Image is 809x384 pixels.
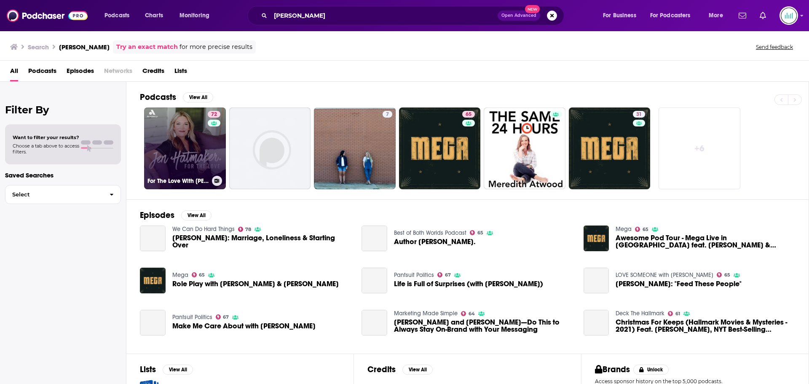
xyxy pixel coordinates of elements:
button: Select [5,185,121,204]
a: Christmas For Keeps (Hallmark Movies & Mysteries - 2021) Feat. Jen Hatmaker, NYT Best-Selling Aut... [616,319,795,333]
button: Unlock [633,365,669,375]
a: Awesome Pod Tour - Mega Live in Austin feat. Jen Hatmaker & Duncan Trussell [616,234,795,249]
a: 31 [633,111,645,118]
span: 7 [386,110,389,119]
a: Make Me Care About with Jen Hatmaker [140,310,166,336]
a: 78 [238,227,252,232]
a: 7 [314,107,396,189]
span: 65 [477,231,483,235]
h2: Lists [140,364,156,375]
a: 67 [437,272,451,277]
a: Role Play with Jen Hatmaker & Tyler Merritt [172,280,339,287]
span: [PERSON_NAME] and [PERSON_NAME]—Do This to Always Stay On-Brand with Your Messaging [394,319,573,333]
a: 65 [470,230,483,235]
span: Podcasts [104,10,129,21]
h3: [PERSON_NAME] [59,43,110,51]
h3: Search [28,43,49,51]
span: Author [PERSON_NAME]. [394,238,476,245]
a: PodcastsView All [140,92,213,102]
a: 72 [208,111,220,118]
a: Jen Hatmaker and Heather Adams—Do This to Always Stay On-Brand with Your Messaging [362,310,387,336]
span: Life is Full of Surprises (with [PERSON_NAME]) [394,280,543,287]
a: 65 [462,111,475,118]
a: 65 [399,107,481,189]
button: open menu [645,9,703,22]
span: Make Me Care About with [PERSON_NAME] [172,322,316,330]
span: 65 [199,273,205,277]
button: View All [183,92,213,102]
a: JEN HATMAKER: "Feed These People" [584,268,609,293]
a: Mega [172,271,188,279]
a: 67 [216,314,229,320]
span: 61 [675,312,680,316]
span: For Podcasters [650,10,691,21]
a: Deck The Hallmark [616,310,664,317]
a: EpisodesView All [140,210,212,220]
button: open menu [703,9,734,22]
p: Saved Searches [5,171,121,179]
a: All [10,64,18,81]
h2: Episodes [140,210,174,220]
a: 64 [461,311,475,316]
img: Podchaser - Follow, Share and Rate Podcasts [7,8,88,24]
span: for more precise results [179,42,252,52]
button: View All [181,210,212,220]
a: Life is Full of Surprises (with Jen Hatmaker) [362,268,387,293]
span: Charts [145,10,163,21]
div: Search podcasts, credits, & more... [255,6,572,25]
button: View All [402,365,433,375]
a: Show notifications dropdown [756,8,769,23]
button: open menu [597,9,647,22]
a: LOVE SOMEONE with Delilah [616,271,713,279]
a: 65 [717,272,730,277]
button: Open AdvancedNew [498,11,540,21]
a: JEN HATMAKER: "Feed These People" [616,280,742,287]
span: 65 [643,228,648,231]
a: Show notifications dropdown [735,8,750,23]
span: 67 [445,273,451,277]
span: 72 [211,110,217,119]
a: Jen Hatmaker and Heather Adams—Do This to Always Stay On-Brand with Your Messaging [394,319,573,333]
a: Author Jen Hatmaker. [362,226,387,251]
h3: For The Love With [PERSON_NAME] Podcast [147,177,209,185]
a: 7 [383,111,392,118]
a: Mega [616,226,632,233]
a: Jen Hatmaker: Marriage, Loneliness & Starting Over [140,226,166,251]
a: Podcasts [28,64,56,81]
span: [PERSON_NAME]: Marriage, Loneliness & Starting Over [172,234,352,249]
span: More [709,10,723,21]
a: Charts [139,9,168,22]
a: Christmas For Keeps (Hallmark Movies & Mysteries - 2021) Feat. Jen Hatmaker, NYT Best-Selling Aut... [584,310,609,336]
img: User Profile [780,6,798,25]
span: 65 [724,273,730,277]
a: Author Jen Hatmaker. [394,238,476,245]
span: Awesome Pod Tour - Mega Live in [GEOGRAPHIC_DATA] feat. [PERSON_NAME] & [PERSON_NAME] [616,234,795,249]
a: 65 [635,227,648,232]
span: 78 [245,228,251,231]
span: Logged in as podglomerate [780,6,798,25]
a: Episodes [67,64,94,81]
h2: Filter By [5,104,121,116]
button: open menu [174,9,220,22]
span: Credits [142,64,164,81]
span: 67 [223,315,229,319]
a: Awesome Pod Tour - Mega Live in Austin feat. Jen Hatmaker & Duncan Trussell [584,226,609,251]
a: Marketing Made Simple [394,310,458,317]
h2: Brands [595,364,630,375]
span: Monitoring [179,10,209,21]
img: Role Play with Jen Hatmaker & Tyler Merritt [140,268,166,293]
span: Open Advanced [501,13,536,18]
h2: Podcasts [140,92,176,102]
span: Role Play with [PERSON_NAME] & [PERSON_NAME] [172,280,339,287]
a: Jen Hatmaker: Marriage, Loneliness & Starting Over [172,234,352,249]
span: For Business [603,10,636,21]
button: open menu [99,9,140,22]
span: Want to filter your results? [13,134,79,140]
a: Make Me Care About with Jen Hatmaker [172,322,316,330]
a: Lists [174,64,187,81]
a: 72For The Love With [PERSON_NAME] Podcast [144,107,226,189]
